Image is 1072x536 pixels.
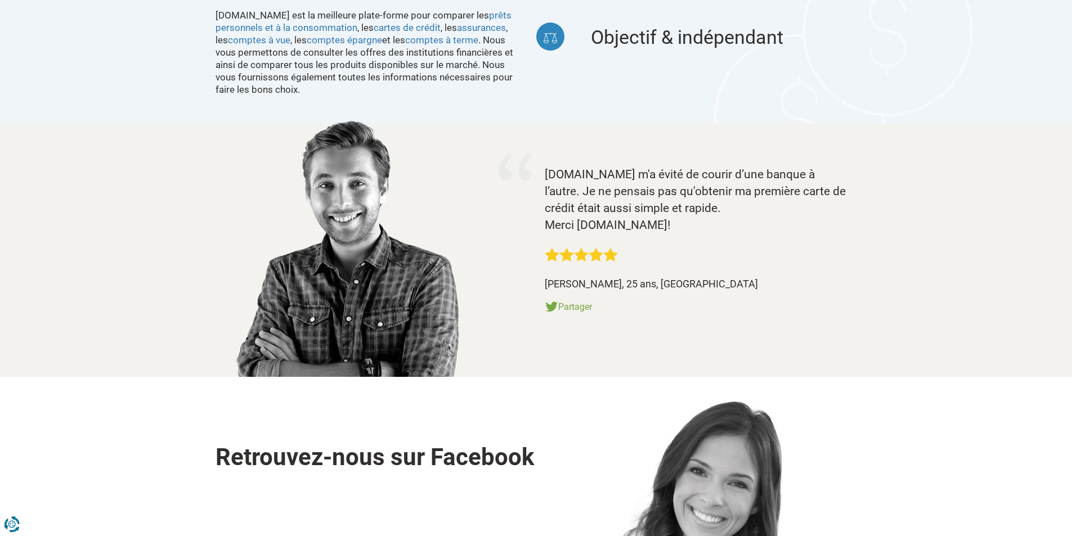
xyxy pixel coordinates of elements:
[374,22,441,33] a: cartes de crédit
[405,34,478,46] a: comptes à terme
[307,34,382,46] a: comptes épargne
[545,276,857,292] div: [PERSON_NAME], 25 ans, [GEOGRAPHIC_DATA]
[216,9,519,96] p: [DOMAIN_NAME] est la meilleure plate-forme pour comparer les , les , les , les , les et les . Nou...
[216,444,573,470] h3: Retrouvez-nous sur Facebook
[457,22,506,33] a: assurances
[228,34,290,46] a: comptes à vue
[545,168,846,232] span: [DOMAIN_NAME] m'a évité de courir d’une banque à l’autre. Je ne pensais pas qu'obtenir ma premièr...
[216,10,512,33] a: prêts personnels et à la consommation
[216,119,473,377] img: Testimonial person
[591,26,783,48] span: Objectif & indépendant
[545,299,592,316] a: Partager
